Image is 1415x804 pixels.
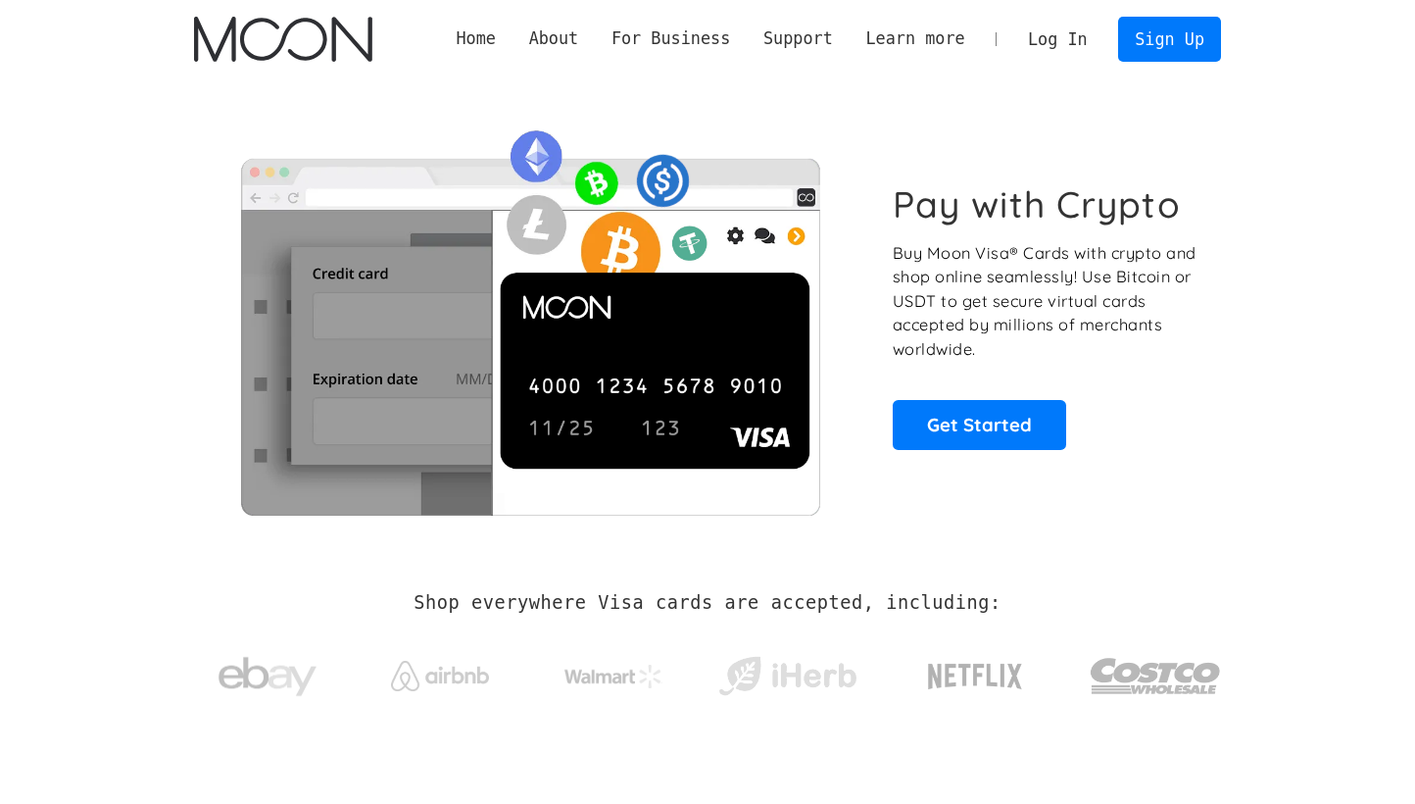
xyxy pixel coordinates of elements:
[714,631,860,712] a: iHerb
[714,651,860,702] img: iHerb
[1118,17,1220,61] a: Sign Up
[414,592,1000,614] h2: Shop everywhere Visa cards are accepted, including:
[1011,18,1103,61] a: Log In
[194,17,371,62] a: home
[367,641,513,701] a: Airbnb
[219,646,317,708] img: ebay
[747,26,849,51] div: Support
[893,182,1181,226] h1: Pay with Crypto
[1090,639,1221,713] img: Costco
[391,661,489,691] img: Airbnb
[529,26,579,51] div: About
[893,400,1066,449] a: Get Started
[893,241,1199,362] p: Buy Moon Visa® Cards with crypto and shop online seamlessly! Use Bitcoin or USDT to get secure vi...
[194,117,865,515] img: Moon Cards let you spend your crypto anywhere Visa is accepted.
[512,26,595,51] div: About
[865,26,964,51] div: Learn more
[194,17,371,62] img: Moon Logo
[595,26,747,51] div: For Business
[850,26,982,51] div: Learn more
[763,26,833,51] div: Support
[541,645,687,698] a: Walmart
[564,665,662,688] img: Walmart
[1090,620,1221,723] a: Costco
[440,26,512,51] a: Home
[194,627,340,718] a: ebay
[888,632,1063,711] a: Netflix
[611,26,730,51] div: For Business
[926,652,1024,701] img: Netflix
